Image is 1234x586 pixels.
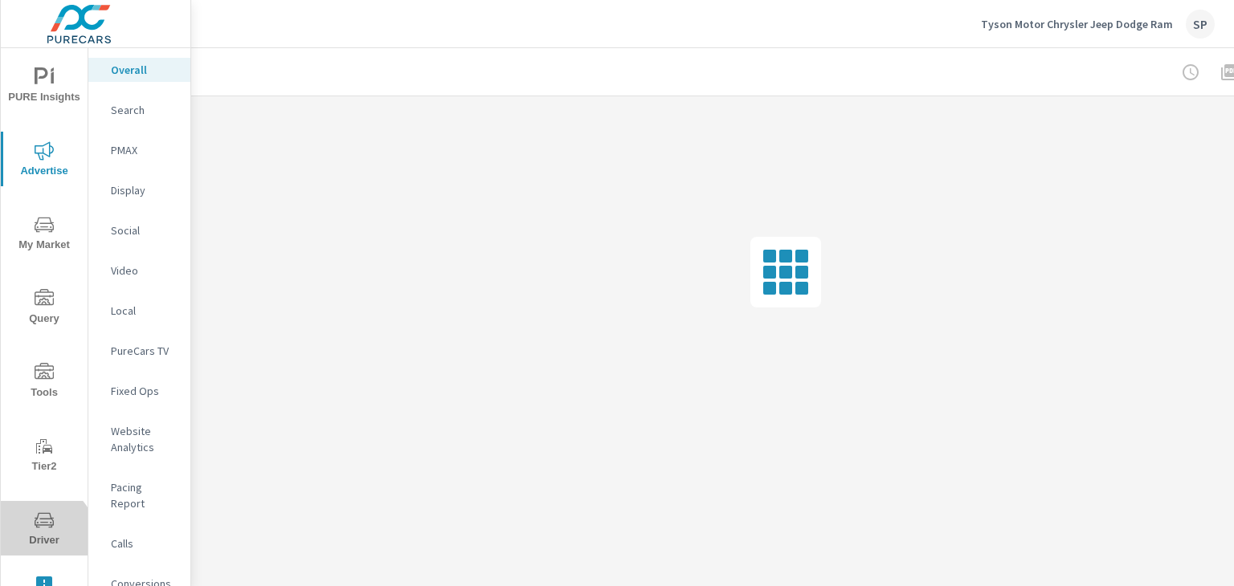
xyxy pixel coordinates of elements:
[6,141,83,181] span: Advertise
[6,289,83,328] span: Query
[88,218,190,242] div: Social
[88,178,190,202] div: Display
[111,303,178,319] p: Local
[88,138,190,162] div: PMAX
[111,222,178,238] p: Social
[88,58,190,82] div: Overall
[6,67,83,107] span: PURE Insights
[88,258,190,283] div: Video
[88,98,190,122] div: Search
[111,423,178,455] p: Website Analytics
[111,182,178,198] p: Display
[111,142,178,158] p: PMAX
[6,511,83,550] span: Driver
[111,479,178,511] p: Pacing Report
[1186,10,1215,39] div: SP
[88,299,190,323] div: Local
[111,343,178,359] p: PureCars TV
[981,17,1173,31] p: Tyson Motor Chrysler Jeep Dodge Ram
[88,339,190,363] div: PureCars TV
[111,102,178,118] p: Search
[111,262,178,279] p: Video
[88,379,190,403] div: Fixed Ops
[111,535,178,551] p: Calls
[6,215,83,254] span: My Market
[111,383,178,399] p: Fixed Ops
[88,475,190,515] div: Pacing Report
[111,62,178,78] p: Overall
[88,419,190,459] div: Website Analytics
[6,437,83,476] span: Tier2
[88,531,190,555] div: Calls
[6,363,83,402] span: Tools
